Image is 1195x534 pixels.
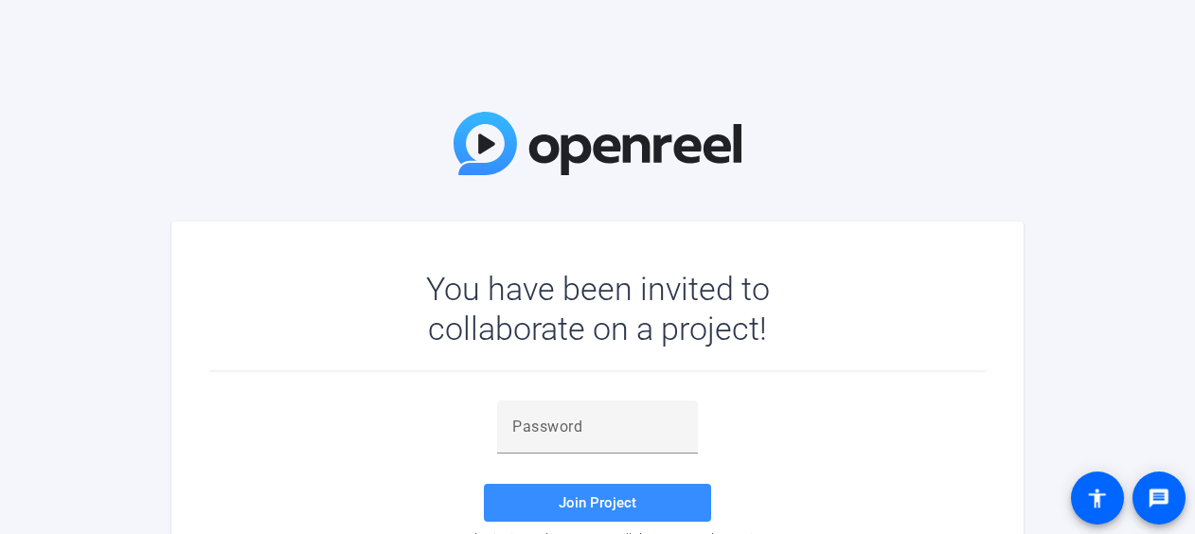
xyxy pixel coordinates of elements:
span: Join Project [559,494,636,511]
div: You have been invited to collaborate on a project! [371,269,825,348]
img: OpenReel Logo [454,112,741,175]
input: Password [512,416,683,438]
button: Join Project [484,484,711,522]
mat-icon: message [1148,487,1170,509]
mat-icon: accessibility [1086,487,1109,509]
